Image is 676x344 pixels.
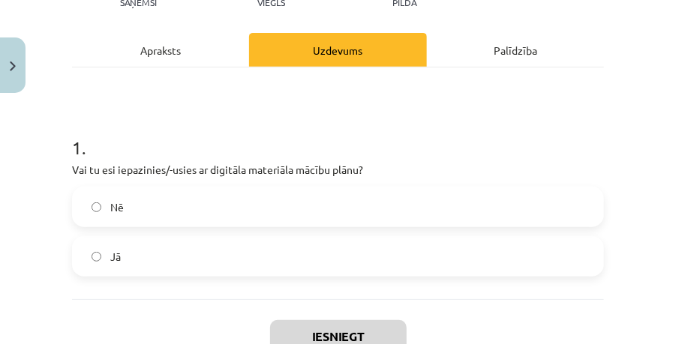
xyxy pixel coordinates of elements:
[249,33,426,67] div: Uzdevums
[92,202,101,212] input: Nē
[110,199,124,215] span: Nē
[72,33,249,67] div: Apraksts
[92,252,101,262] input: Jā
[427,33,604,67] div: Palīdzība
[10,61,16,71] img: icon-close-lesson-0947bae3869378f0d4975bcd49f059093ad1ed9edebbc8119c70593378902aed.svg
[72,111,604,157] h1: 1 .
[72,162,604,178] p: Vai tu esi iepazinies/-usies ar digitāla materiāla mācību plānu?
[110,249,121,265] span: Jā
